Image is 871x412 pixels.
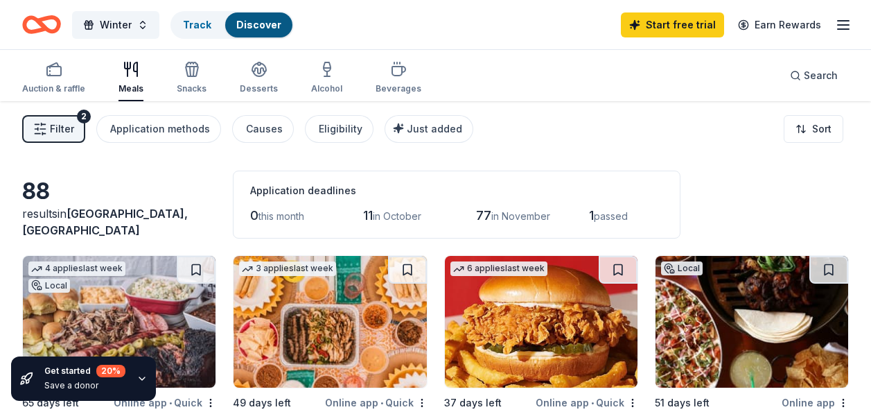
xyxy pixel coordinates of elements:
[621,12,724,37] a: Start free trial
[110,121,210,137] div: Application methods
[594,210,628,222] span: passed
[246,121,283,137] div: Causes
[661,261,703,275] div: Local
[319,121,362,137] div: Eligibility
[236,19,281,31] a: Discover
[22,115,85,143] button: Filter2
[450,261,547,276] div: 6 applies last week
[376,55,421,101] button: Beverages
[491,210,550,222] span: in November
[445,256,637,388] img: Image for KBP Foods
[476,208,491,223] span: 77
[96,365,125,377] div: 20 %
[385,115,473,143] button: Just added
[232,115,294,143] button: Causes
[233,395,291,411] div: 49 days left
[656,256,848,388] img: Image for Starr Restaurants
[250,182,663,199] div: Application deadlines
[100,17,132,33] span: Winter
[536,394,638,411] div: Online app Quick
[730,12,829,37] a: Earn Rewards
[305,115,373,143] button: Eligibility
[240,83,278,94] div: Desserts
[407,123,462,135] span: Just added
[177,83,206,94] div: Snacks
[22,8,61,41] a: Home
[376,83,421,94] div: Beverages
[22,207,188,237] span: in
[22,178,216,205] div: 88
[22,207,188,237] span: [GEOGRAPHIC_DATA], [GEOGRAPHIC_DATA]
[22,83,85,94] div: Auction & raffle
[177,55,206,101] button: Snacks
[240,55,278,101] button: Desserts
[22,205,216,239] div: results
[591,397,594,409] span: •
[234,256,426,388] img: Image for Chuy's Tex-Mex
[183,19,211,31] a: Track
[655,395,710,411] div: 51 days left
[373,210,421,222] span: in October
[239,261,336,276] div: 3 applies last week
[44,365,125,377] div: Get started
[44,380,125,391] div: Save a donor
[118,55,143,101] button: Meals
[72,11,159,39] button: Winter
[170,11,294,39] button: TrackDiscover
[23,256,215,388] img: Image for 4 Rivers Smokehouse
[50,121,74,137] span: Filter
[812,121,832,137] span: Sort
[28,261,125,276] div: 4 applies last week
[782,394,849,411] div: Online app
[380,397,383,409] span: •
[444,395,502,411] div: 37 days left
[22,55,85,101] button: Auction & raffle
[804,67,838,84] span: Search
[258,210,304,222] span: this month
[325,394,428,411] div: Online app Quick
[784,115,843,143] button: Sort
[250,208,258,223] span: 0
[311,55,342,101] button: Alcohol
[363,208,373,223] span: 11
[589,208,594,223] span: 1
[118,83,143,94] div: Meals
[96,115,221,143] button: Application methods
[28,279,70,293] div: Local
[311,83,342,94] div: Alcohol
[779,62,849,89] button: Search
[77,110,91,123] div: 2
